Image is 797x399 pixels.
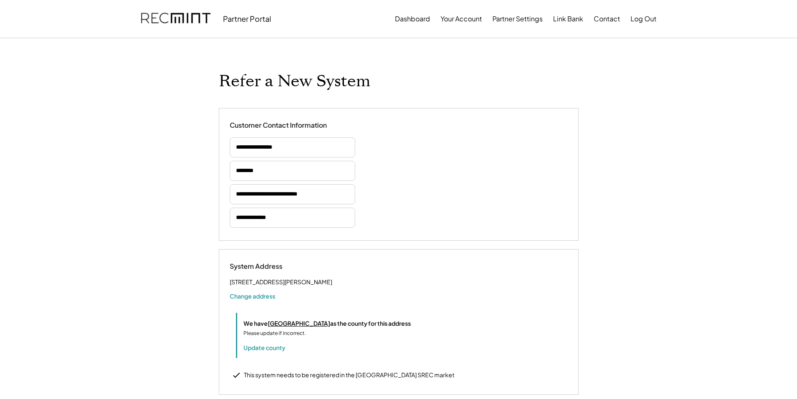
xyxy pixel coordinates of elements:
[230,262,313,271] div: System Address
[492,10,543,27] button: Partner Settings
[243,329,306,337] div: Please update if incorrect.
[243,343,285,352] button: Update county
[268,319,330,327] u: [GEOGRAPHIC_DATA]
[244,371,454,379] div: This system needs to be registered in the [GEOGRAPHIC_DATA] SREC market
[219,72,370,91] h1: Refer a New System
[441,10,482,27] button: Your Account
[630,10,656,27] button: Log Out
[230,277,332,287] div: [STREET_ADDRESS][PERSON_NAME]
[230,121,327,130] div: Customer Contact Information
[395,10,430,27] button: Dashboard
[243,319,411,328] div: We have as the county for this address
[230,292,275,300] button: Change address
[141,5,210,33] img: recmint-logotype%403x.png
[223,14,271,23] div: Partner Portal
[594,10,620,27] button: Contact
[553,10,583,27] button: Link Bank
